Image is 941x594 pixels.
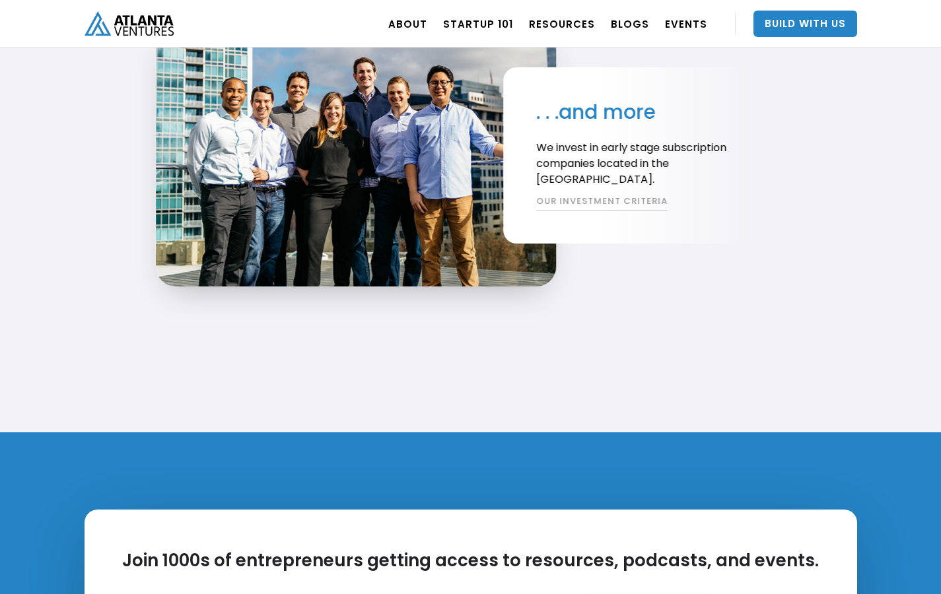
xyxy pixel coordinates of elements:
a: OUR INVESTMENT CRITERIA [536,195,668,211]
a: EVENTS [665,5,707,42]
h2: . . .and more [536,100,769,123]
a: Startup 101 [443,5,513,42]
a: RESOURCES [529,5,595,42]
a: BLOGS [611,5,649,42]
p: We invest in early stage subscription companies located in the [GEOGRAPHIC_DATA]. [536,140,769,187]
a: ABOUT [388,5,427,42]
a: Build With Us [753,11,857,37]
img: Atlanta Ventures Team [156,24,556,286]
